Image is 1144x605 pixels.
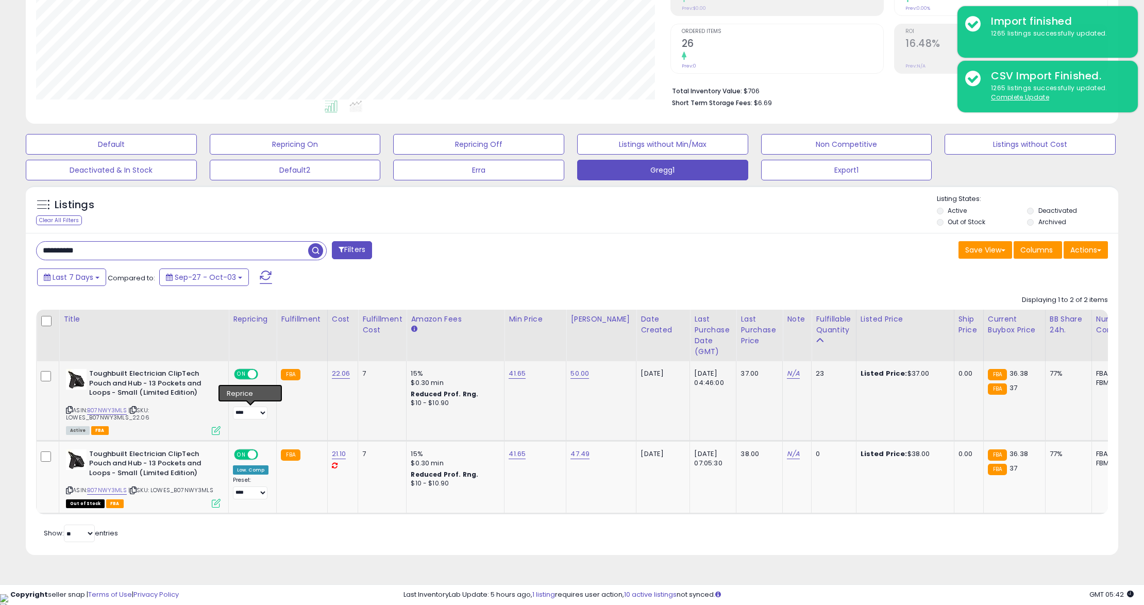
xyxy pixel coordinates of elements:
[937,194,1119,204] p: Listing States:
[26,134,197,155] button: Default
[128,486,213,494] span: | SKU: LOWES_B07NWY3MLS
[948,217,985,226] label: Out of Stock
[577,160,748,180] button: Gregg1
[983,69,1130,83] div: CSV Import Finished.
[332,368,350,379] a: 22.06
[281,369,300,380] small: FBA
[570,368,589,379] a: 50.00
[411,449,496,459] div: 15%
[411,369,496,378] div: 15%
[55,198,94,212] h5: Listings
[509,449,526,459] a: 41.65
[816,449,848,459] div: 0
[682,29,884,35] span: Ordered Items
[672,84,1100,96] li: $706
[682,63,696,69] small: Prev: 0
[66,499,105,508] span: All listings that are currently out of stock and unavailable for purchase on Amazon
[958,241,1012,259] button: Save View
[1050,449,1084,459] div: 77%
[10,590,48,599] strong: Copyright
[1096,449,1130,459] div: FBA: 17
[1022,295,1108,305] div: Displaying 1 to 2 of 2 items
[1096,369,1130,378] div: FBA: 17
[682,5,706,11] small: Prev: $0.00
[411,378,496,388] div: $0.30 min
[787,368,799,379] a: N/A
[362,369,398,378] div: 7
[624,590,677,599] a: 10 active listings
[641,369,682,378] div: [DATE]
[577,134,748,155] button: Listings without Min/Max
[411,479,496,488] div: $10 - $10.90
[233,477,268,500] div: Preset:
[905,29,1107,35] span: ROI
[393,160,564,180] button: Erra
[1050,314,1087,335] div: BB Share 24h.
[532,590,555,599] a: 1 listing
[159,268,249,286] button: Sep-27 - Oct-03
[988,369,1007,380] small: FBA
[87,486,127,495] a: B07NWY3MLS
[37,268,106,286] button: Last 7 Days
[861,368,907,378] b: Listed Price:
[988,464,1007,475] small: FBA
[1020,245,1053,255] span: Columns
[210,134,381,155] button: Repricing On
[210,160,381,180] button: Default2
[988,383,1007,395] small: FBA
[988,449,1007,461] small: FBA
[509,314,562,325] div: Min Price
[694,449,728,468] div: [DATE] 07:05:30
[411,314,500,325] div: Amazon Fees
[958,369,975,378] div: 0.00
[411,390,478,398] b: Reduced Prof. Rng.
[1050,369,1084,378] div: 77%
[816,314,851,335] div: Fulfillable Quantity
[682,38,884,52] h2: 26
[958,449,975,459] div: 0.00
[411,399,496,408] div: $10 - $10.90
[66,449,87,470] img: 51bWaKowQvL._SL40_.jpg
[570,314,632,325] div: [PERSON_NAME]
[1014,241,1062,259] button: Columns
[945,134,1116,155] button: Listings without Cost
[233,465,268,475] div: Low. Comp
[362,449,398,459] div: 7
[861,449,946,459] div: $38.00
[787,449,799,459] a: N/A
[905,5,930,11] small: Prev: 0.00%
[741,314,778,346] div: Last Purchase Price
[1096,459,1130,468] div: FBM: 2
[1038,217,1066,226] label: Archived
[991,93,1049,102] u: Complete Update
[1089,590,1134,599] span: 2025-10-11 05:42 GMT
[509,368,526,379] a: 41.65
[694,314,732,357] div: Last Purchase Date (GMT)
[87,406,127,415] a: B07NWY3MLS
[63,314,224,325] div: Title
[332,241,372,259] button: Filters
[89,369,214,400] b: Toughbuilt Electrician ClipTech Pouch and Hub - 13 Pockets and Loops - Small (Limited Edition)
[1064,241,1108,259] button: Actions
[754,98,772,108] span: $6.69
[106,499,124,508] span: FBA
[958,314,979,335] div: Ship Price
[1096,314,1134,335] div: Num of Comp.
[36,215,82,225] div: Clear All Filters
[983,14,1130,29] div: Import finished
[89,449,214,481] b: Toughbuilt Electrician ClipTech Pouch and Hub - 13 Pockets and Loops - Small (Limited Edition)
[257,450,273,459] span: OFF
[1010,463,1017,473] span: 37
[411,459,496,468] div: $0.30 min
[1038,206,1077,215] label: Deactivated
[983,29,1130,39] div: 1265 listings successfully updated.
[983,83,1130,103] div: 1265 listings successfully updated.
[235,370,248,379] span: ON
[332,449,346,459] a: 21.10
[133,590,179,599] a: Privacy Policy
[403,590,1134,600] div: Last InventoryLab Update: 5 hours ago, requires user action, not synced.
[816,369,848,378] div: 23
[10,590,179,600] div: seller snap | |
[741,449,775,459] div: 38.00
[26,160,197,180] button: Deactivated & In Stock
